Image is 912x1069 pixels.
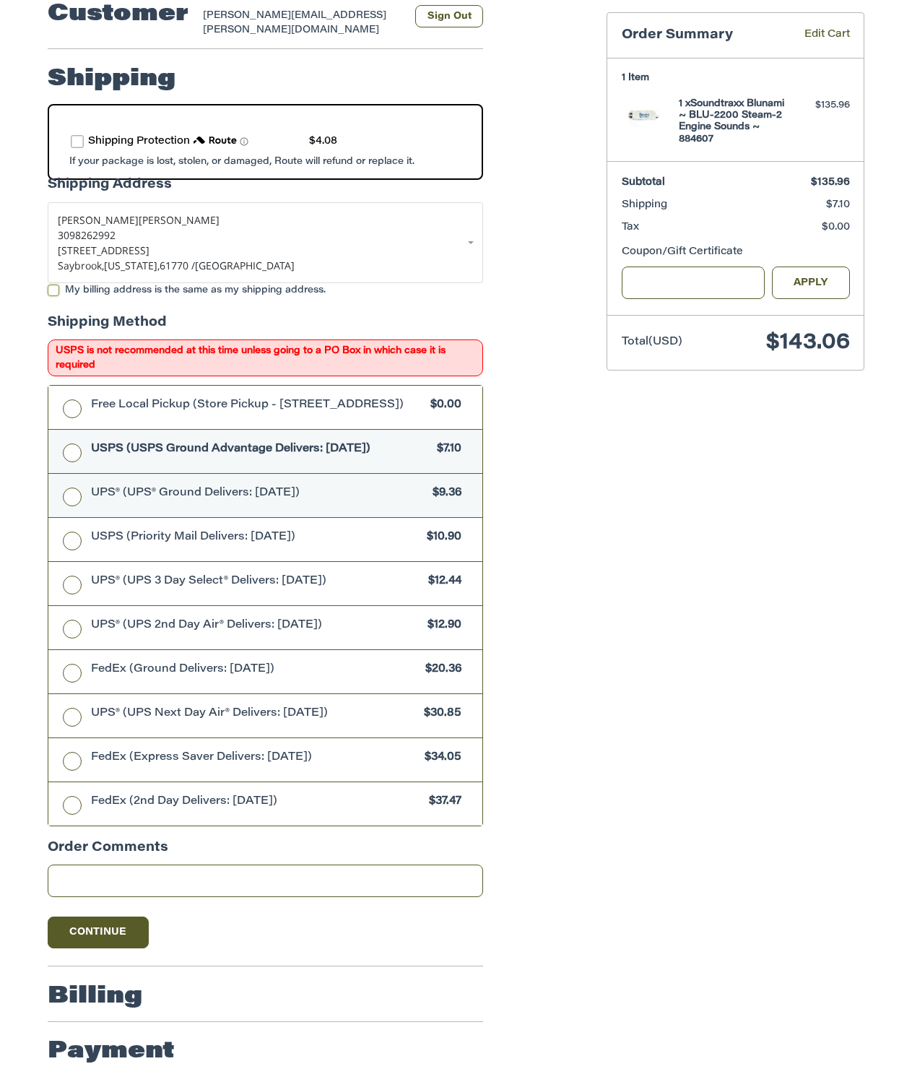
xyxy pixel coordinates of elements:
[69,157,414,166] span: If your package is lost, stolen, or damaged, Route will refund or replace it.
[48,339,483,376] span: USPS is not recommended at this time unless going to a PO Box in which case it is required
[309,134,337,150] div: $4.08
[58,259,104,272] span: Saybrook,
[58,228,116,242] span: 3098262992
[622,200,667,210] span: Shipping
[772,267,850,299] button: Apply
[793,98,850,113] div: $135.96
[425,485,461,502] span: $9.36
[622,72,850,84] h3: 1 Item
[766,332,850,354] span: $143.06
[91,794,422,810] span: FedEx (2nd Day Delivers: [DATE])
[48,65,175,94] h2: Shipping
[420,618,461,634] span: $12.90
[91,485,426,502] span: UPS® (UPS® Ground Delivers: [DATE])
[240,137,248,146] span: Learn more
[415,5,483,27] button: Sign Out
[91,397,424,414] span: Free Local Pickup (Store Pickup - [STREET_ADDRESS])
[91,618,421,634] span: UPS® (UPS 2nd Day Air® Delivers: [DATE])
[417,706,461,722] span: $30.85
[822,222,850,233] span: $0.00
[420,529,461,546] span: $10.90
[139,213,220,227] span: [PERSON_NAME]
[104,259,160,272] span: [US_STATE],
[203,9,401,37] div: [PERSON_NAME][EMAIL_ADDRESS][PERSON_NAME][DOMAIN_NAME]
[91,574,422,590] span: UPS® (UPS 3 Day Select® Delivers: [DATE])
[48,839,168,865] legend: Order Comments
[48,917,149,948] button: Continue
[58,213,139,227] span: [PERSON_NAME]
[622,337,682,347] span: Total (USD)
[422,794,461,810] span: $37.47
[418,662,461,678] span: $20.36
[48,1037,175,1066] h2: Payment
[88,137,190,147] span: Shipping Protection
[48,982,142,1011] h2: Billing
[423,397,461,414] span: $0.00
[622,267,765,299] input: Gift Certificate or Coupon Code
[811,178,850,188] span: $135.96
[160,259,195,272] span: 61770 /
[58,243,149,257] span: [STREET_ADDRESS]
[622,222,639,233] span: Tax
[195,259,295,272] span: [GEOGRAPHIC_DATA]
[91,706,417,722] span: UPS® (UPS Next Day Air® Delivers: [DATE])
[91,441,430,458] span: USPS (USPS Ground Advantage Delivers: [DATE])
[783,27,850,44] a: Edit Cart
[91,662,419,678] span: FedEx (Ground Delivers: [DATE])
[91,529,420,546] span: USPS (Priority Mail Delivers: [DATE])
[622,27,783,44] h3: Order Summary
[430,441,461,458] span: $7.10
[48,202,483,283] a: Enter or select a different address
[71,127,460,157] div: route shipping protection selector element
[622,178,665,188] span: Subtotal
[622,245,850,260] div: Coupon/Gift Certificate
[421,574,461,590] span: $12.44
[48,176,172,202] legend: Shipping Address
[679,98,789,145] h4: 1 x Soundtraxx Blunami ~ BLU-2200 Steam-2 Engine Sounds ~ 884607
[91,750,418,766] span: FedEx (Express Saver Delivers: [DATE])
[826,200,850,210] span: $7.10
[417,750,461,766] span: $34.05
[48,313,167,340] legend: Shipping Method
[48,285,483,296] label: My billing address is the same as my shipping address.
